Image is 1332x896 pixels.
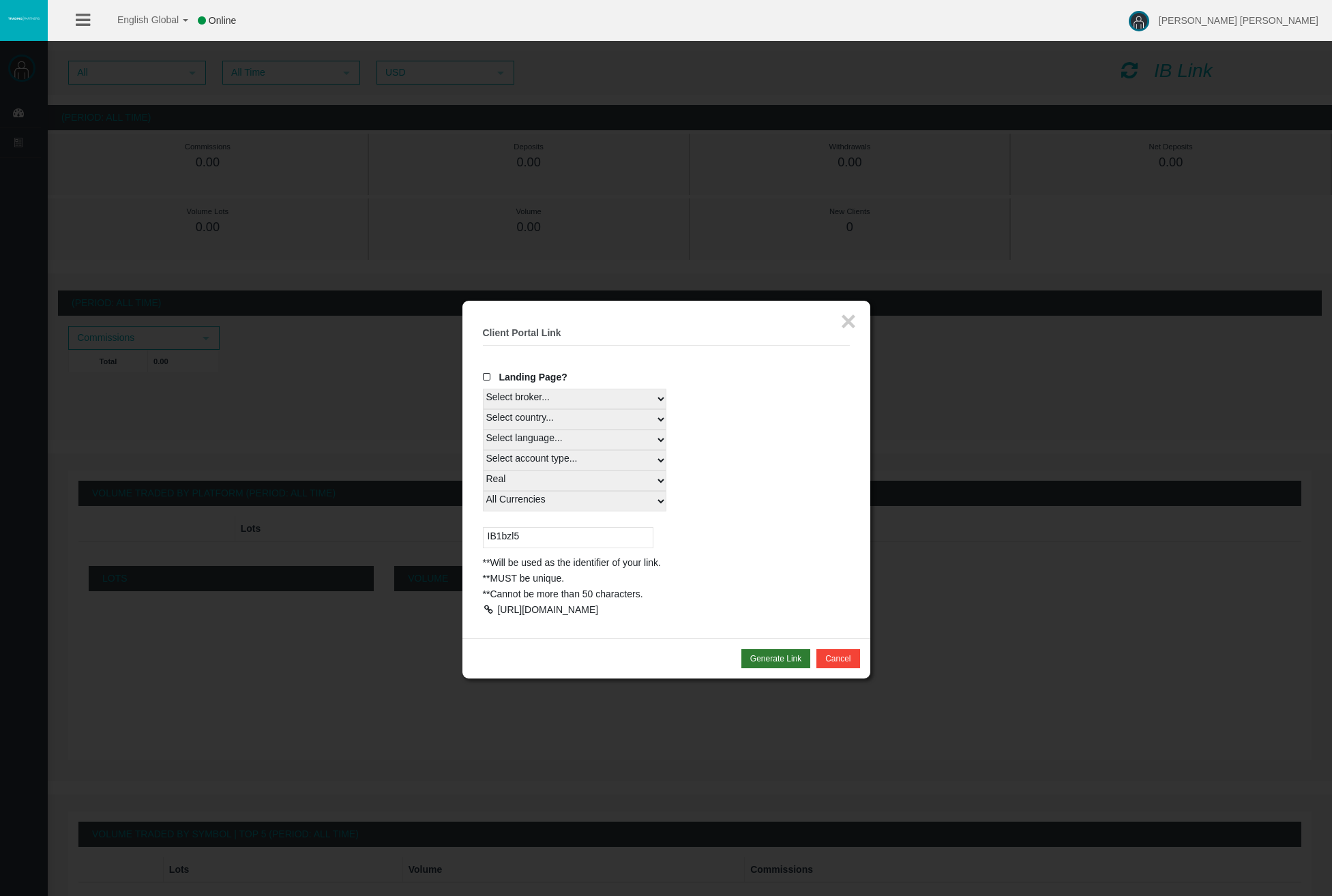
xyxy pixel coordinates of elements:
[483,605,495,614] div: Copy Direct Link
[741,649,810,668] button: Generate Link
[209,15,236,26] span: Online
[100,14,179,25] span: English Global
[497,604,598,615] div: [URL][DOMAIN_NAME]
[483,571,850,586] div: **MUST be unique.
[483,327,561,338] b: Client Portal Link
[483,527,653,548] input: ShortCode for your link(Optional)
[840,308,856,335] button: ×
[499,372,567,383] span: Landing Page?
[1129,11,1149,31] img: user-image
[816,649,859,668] button: Cancel
[7,16,41,21] img: logo.svg
[483,586,850,602] div: **Cannot be more than 50 characters.
[1159,15,1318,26] span: [PERSON_NAME] [PERSON_NAME]
[483,555,850,571] div: **Will be used as the identifier of your link.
